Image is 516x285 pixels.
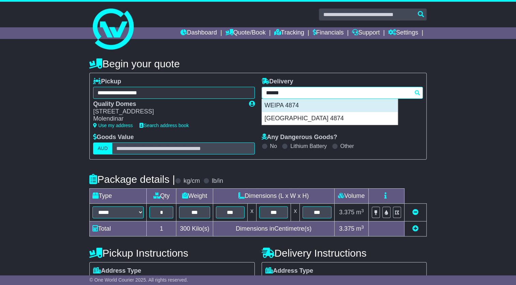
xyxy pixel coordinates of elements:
[183,177,200,185] label: kg/cm
[93,78,121,85] label: Pickup
[93,267,141,275] label: Address Type
[388,27,418,39] a: Settings
[93,134,134,141] label: Goods Value
[89,174,175,185] h4: Package details |
[262,99,398,112] div: WEIPA 4874
[339,225,354,232] span: 3.375
[93,123,133,128] a: Use my address
[356,209,364,216] span: m
[361,225,364,230] sup: 3
[313,27,344,39] a: Financials
[412,209,418,216] a: Remove this item
[361,208,364,213] sup: 3
[180,225,190,232] span: 300
[248,204,256,221] td: x
[225,27,266,39] a: Quote/Book
[89,277,188,283] span: © One World Courier 2025. All rights reserved.
[93,115,242,123] div: Molendinar
[334,189,368,204] td: Volume
[340,143,354,149] label: Other
[262,78,293,85] label: Delivery
[89,58,427,69] h4: Begin your quote
[265,267,313,275] label: Address Type
[93,100,242,108] div: Quality Domes
[176,189,213,204] td: Weight
[352,27,380,39] a: Support
[290,143,327,149] label: Lithium Battery
[90,221,147,236] td: Total
[262,247,427,259] h4: Delivery Instructions
[93,108,242,116] div: [STREET_ADDRESS]
[262,134,337,141] label: Any Dangerous Goods?
[213,189,334,204] td: Dimensions (L x W x H)
[212,177,223,185] label: lb/in
[89,247,254,259] h4: Pickup Instructions
[339,209,354,216] span: 3.375
[176,221,213,236] td: Kilo(s)
[147,221,176,236] td: 1
[291,204,300,221] td: x
[90,189,147,204] td: Type
[147,189,176,204] td: Qty
[180,27,217,39] a: Dashboard
[274,27,304,39] a: Tracking
[93,142,112,154] label: AUD
[213,221,334,236] td: Dimensions in Centimetre(s)
[356,225,364,232] span: m
[270,143,277,149] label: No
[412,225,418,232] a: Add new item
[262,112,398,125] div: [GEOGRAPHIC_DATA] 4874
[139,123,189,128] a: Search address book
